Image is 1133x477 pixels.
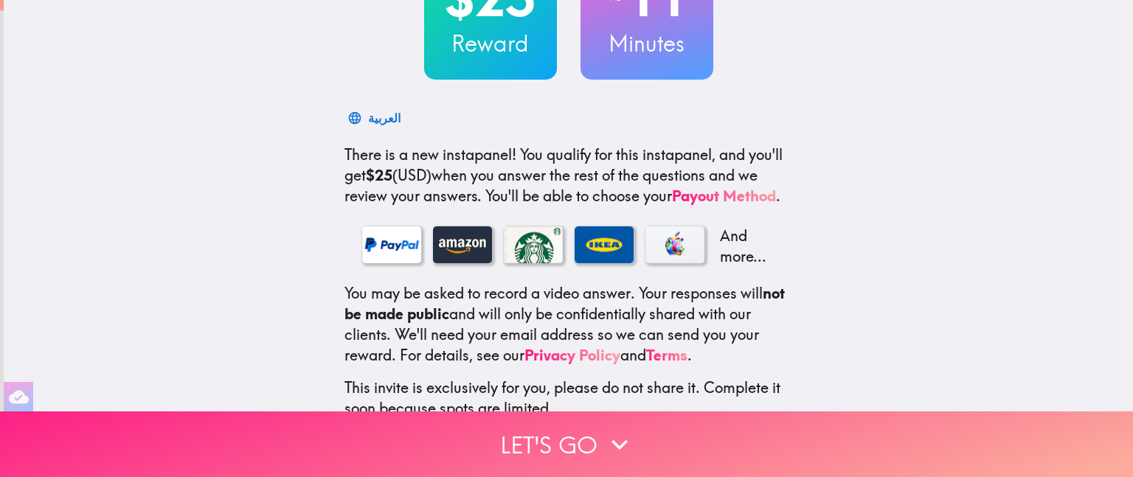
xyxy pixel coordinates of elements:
p: You qualify for this instapanel, and you'll get (USD) when you answer the rest of the questions a... [344,145,793,206]
a: Terms [646,346,687,364]
a: Payout Method [672,187,776,205]
h3: Minutes [581,28,713,59]
p: This invite is exclusively for you, please do not share it. Complete it soon because spots are li... [344,377,793,419]
div: العربية [368,108,401,128]
h3: Reward [424,28,557,59]
button: العربية [344,103,406,133]
p: And more... [716,226,775,267]
p: You may be asked to record a video answer. Your responses will and will only be confidentially sh... [344,283,793,366]
b: $25 [366,166,392,184]
b: not be made public [344,284,785,323]
a: Privacy Policy [524,346,620,364]
span: There is a new instapanel! [344,145,516,164]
